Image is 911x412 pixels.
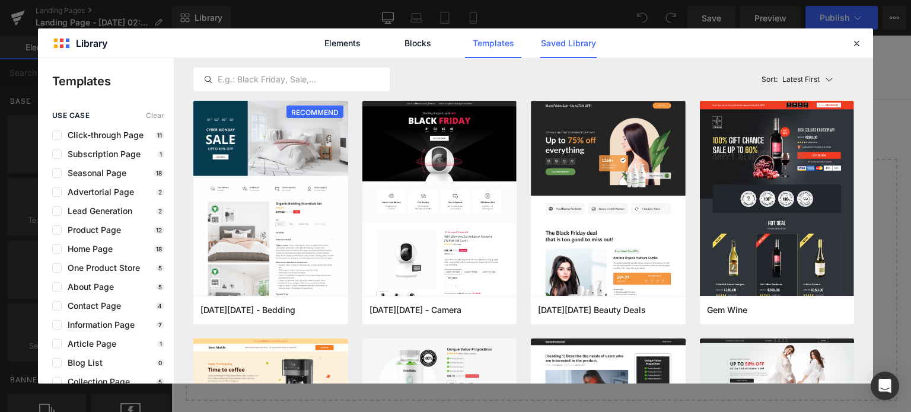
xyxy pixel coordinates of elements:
[62,263,140,273] span: One Product Store
[155,302,164,309] p: 4
[154,170,164,177] p: 18
[155,132,164,139] p: 11
[33,151,707,165] p: Start building your page
[62,168,126,178] span: Seasonal Page
[154,245,164,253] p: 18
[757,68,855,91] button: Latest FirstSort:Latest First
[156,264,164,272] p: 5
[44,17,145,47] img: Guggenhein UK
[156,359,164,366] p: 0
[154,226,164,234] p: 12
[156,189,164,196] p: 2
[205,26,234,37] span: Catalog
[317,296,423,320] a: Explore Template
[540,28,597,58] a: Saved Library
[646,19,673,45] summary: Search
[161,19,198,44] a: Home
[156,378,164,385] p: 5
[707,305,747,315] span: Gem Wine
[871,372,899,400] div: Open Intercom Messenger
[62,301,121,311] span: Contact Page
[62,377,130,387] span: Collection Page
[62,244,113,254] span: Home Page
[465,28,521,58] a: Templates
[249,26,279,37] span: Contact
[33,329,707,337] p: or Drag & Drop elements from left sidebar
[52,72,174,90] p: Templates
[157,340,164,347] p: 1
[146,111,164,120] span: Clear
[62,206,132,216] span: Lead Generation
[314,28,371,58] a: Elements
[522,25,630,38] span: USD $ | [GEOGRAPHIC_DATA]
[156,283,164,290] p: 5
[370,305,461,315] span: Black Friday - Camera
[157,151,164,158] p: 1
[62,187,134,197] span: Advertorial Page
[200,305,295,315] span: Cyber Monday - Bedding
[242,19,286,44] a: Contact
[62,358,103,368] span: Blog List
[62,320,135,330] span: Information Page
[62,282,114,292] span: About Page
[194,72,389,87] input: E.g.: Black Friday, Sale,...
[515,21,646,43] button: USD $ | [GEOGRAPHIC_DATA]
[538,305,646,315] span: Black Friday Beauty Deals
[62,130,144,140] span: Click-through Page
[168,26,190,37] span: Home
[156,321,164,328] p: 7
[62,225,121,235] span: Product Page
[156,207,164,215] p: 2
[198,19,241,44] a: Catalog
[782,74,820,85] p: Latest First
[62,339,116,349] span: Article Page
[62,149,141,159] span: Subscription Page
[39,12,149,52] a: Guggenhein UK
[390,28,446,58] a: Blocks
[52,111,90,120] span: use case
[762,75,778,84] span: Sort:
[286,106,343,119] span: RECOMMEND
